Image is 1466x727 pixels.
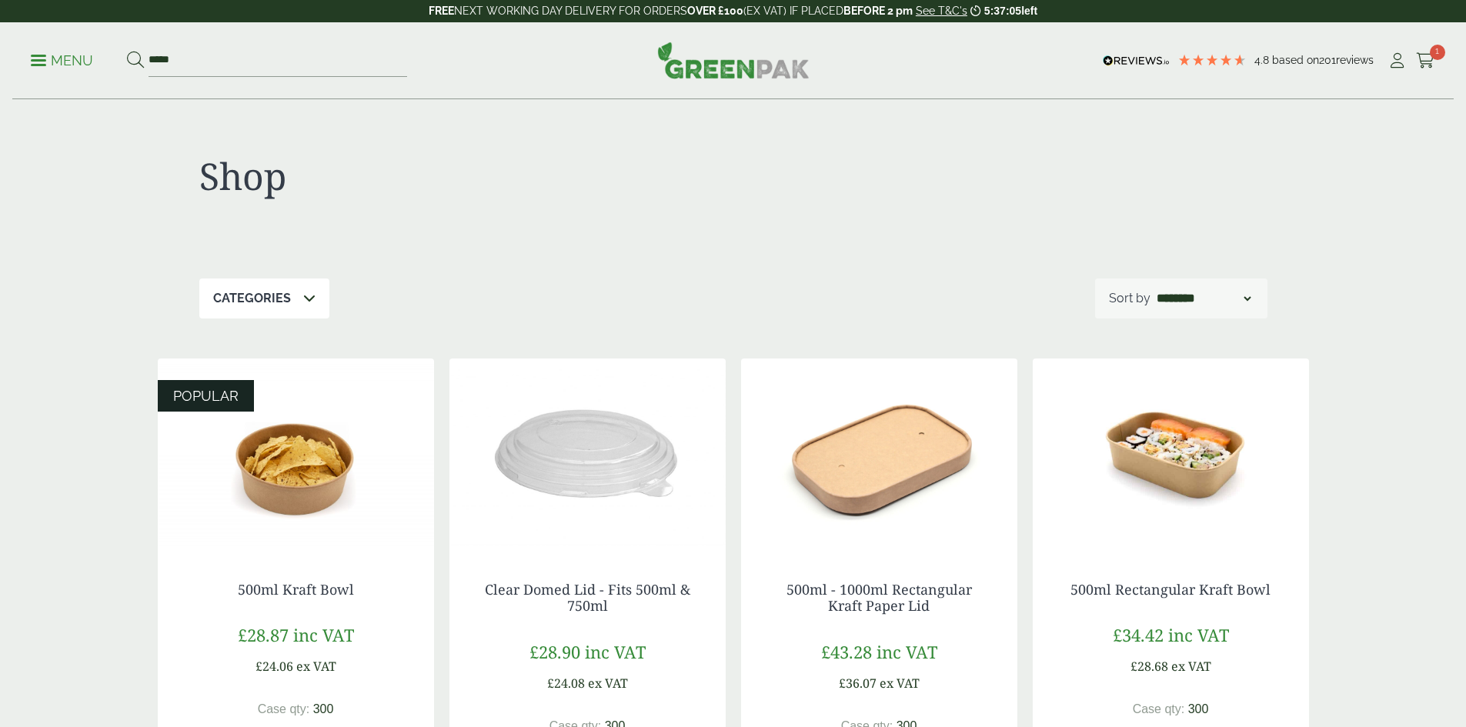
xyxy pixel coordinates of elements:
span: left [1021,5,1037,17]
i: My Account [1388,53,1407,68]
span: Case qty: [258,702,310,715]
img: GreenPak Supplies [657,42,810,78]
span: ex VAT [296,658,336,675]
a: 1 [1416,49,1435,72]
span: 300 [313,702,334,715]
a: Menu [31,52,93,67]
strong: FREE [429,5,454,17]
span: £28.90 [529,640,580,663]
span: POPULAR [173,388,239,404]
img: 500ml Rectangular Kraft Bowl with food contents [1033,358,1309,551]
strong: OVER £100 [687,5,743,17]
span: inc VAT [877,640,937,663]
p: Menu [31,52,93,70]
img: Clear Domed Lid - Fits 750ml-0 [449,358,726,551]
div: 4.79 Stars [1177,53,1247,67]
a: 500ml - 1000ml Rectangular Kraft Paper Lid [786,580,972,615]
img: 2723006 Paper Lid for Rectangular Kraft Bowl v1 [741,358,1017,551]
span: £36.07 [839,675,877,692]
span: reviews [1336,54,1374,66]
span: 300 [1188,702,1209,715]
a: 500ml Rectangular Kraft Bowl [1070,580,1271,599]
span: 201 [1319,54,1336,66]
span: ex VAT [880,675,920,692]
span: 5:37:05 [984,5,1021,17]
select: Shop order [1154,289,1254,308]
img: REVIEWS.io [1103,55,1170,66]
p: Categories [213,289,291,308]
span: Case qty: [1133,702,1185,715]
i: Cart [1416,53,1435,68]
span: £24.08 [547,675,585,692]
span: ex VAT [1171,658,1211,675]
span: 4.8 [1254,54,1272,66]
span: ex VAT [588,675,628,692]
strong: BEFORE 2 pm [843,5,913,17]
span: £28.87 [238,623,289,646]
a: 500ml Kraft Bowl [238,580,354,599]
p: Sort by [1109,289,1150,308]
span: inc VAT [585,640,646,663]
span: £43.28 [821,640,872,663]
span: 1 [1430,45,1445,60]
span: £28.68 [1130,658,1168,675]
span: inc VAT [293,623,354,646]
img: Kraft Bowl 500ml with Nachos [158,358,434,551]
span: inc VAT [1168,623,1229,646]
a: See T&C's [916,5,967,17]
span: £34.42 [1113,623,1164,646]
h1: Shop [199,154,733,198]
span: Based on [1272,54,1319,66]
a: Clear Domed Lid - Fits 500ml & 750ml [485,580,690,615]
span: £24.06 [255,658,293,675]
